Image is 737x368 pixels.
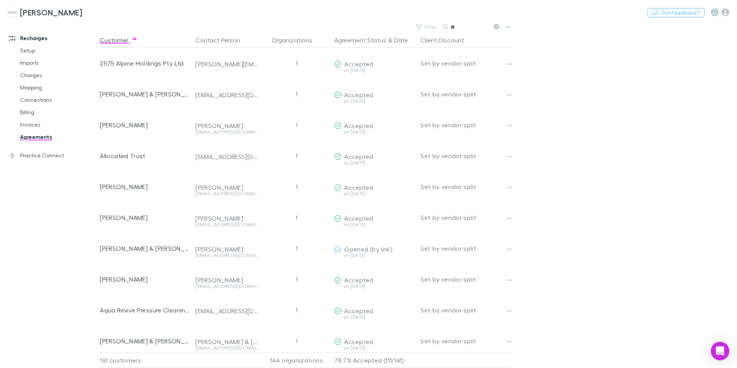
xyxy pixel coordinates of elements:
[100,48,189,79] div: 2575 Alpine Holdings Pty Ltd
[334,253,414,258] div: on [DATE]
[195,32,249,48] button: Contact Person
[12,118,104,131] a: Invoices
[262,326,331,356] div: 1
[195,214,259,222] div: [PERSON_NAME]
[344,276,373,284] span: Accepted
[195,307,259,315] div: [EMAIL_ADDRESS][DOMAIN_NAME]
[195,184,259,191] div: [PERSON_NAME]
[334,160,414,165] div: on [DATE]
[648,8,705,17] button: Got Feedback?
[262,295,331,326] div: 1
[262,110,331,140] div: 1
[2,32,104,44] a: Recharges
[195,130,259,134] div: [EMAIL_ADDRESS][DOMAIN_NAME]
[100,110,189,140] div: [PERSON_NAME]
[421,326,510,356] div: Set by vendor split
[262,264,331,295] div: 1
[100,79,189,110] div: [PERSON_NAME] & [PERSON_NAME]
[262,353,331,368] div: 144 organizations
[20,8,82,17] h3: [PERSON_NAME]
[195,191,259,196] div: [EMAIL_ADDRESS][DOMAIN_NAME]
[421,79,510,110] div: Set by vendor split
[334,284,414,289] div: on [DATE]
[334,32,386,48] button: Agreement Status
[412,22,441,32] button: Filter
[195,122,259,130] div: [PERSON_NAME]
[344,214,373,222] span: Accepted
[100,295,189,326] div: Aqua Revive Pressure Cleaning Pty Ltd
[421,264,510,295] div: Set by vendor split
[100,32,138,48] button: Customer
[262,171,331,202] div: 1
[12,69,104,81] a: Charges
[344,245,392,253] span: Opened (by link)
[195,245,259,253] div: [PERSON_NAME]
[262,140,331,171] div: 1
[711,342,729,360] div: Open Intercom Messenger
[344,91,373,98] span: Accepted
[334,32,414,48] div: &
[421,48,510,79] div: Set by vendor split
[334,130,414,134] div: on [DATE]
[334,99,414,103] div: on [DATE]
[344,338,373,345] span: Accepted
[195,153,259,160] div: [EMAIL_ADDRESS][DOMAIN_NAME]
[100,202,189,233] div: [PERSON_NAME]
[344,184,373,191] span: Accepted
[8,8,17,17] img: Hales Douglass's Logo
[100,326,189,356] div: [PERSON_NAME] & [PERSON_NAME]
[421,110,510,140] div: Set by vendor split
[344,307,373,314] span: Accepted
[195,253,259,258] div: [EMAIL_ADDRESS][DOMAIN_NAME]
[12,131,104,143] a: Agreements
[262,79,331,110] div: 1
[100,233,189,264] div: [PERSON_NAME] & [PERSON_NAME]
[195,276,259,284] div: [PERSON_NAME]
[421,140,510,171] div: Set by vendor split
[2,149,104,162] a: Practice Connect
[12,57,104,69] a: Imports
[421,295,510,326] div: Set by vendor split
[262,233,331,264] div: 1
[12,94,104,106] a: Connections
[195,338,259,346] div: [PERSON_NAME] & [PERSON_NAME]
[195,284,259,289] div: [EMAIL_ADDRESS][DOMAIN_NAME]
[334,191,414,196] div: on [DATE]
[12,106,104,118] a: Billing
[421,233,510,264] div: Set by vendor split
[262,48,331,79] div: 1
[421,202,510,233] div: Set by vendor split
[344,122,373,129] span: Accepted
[421,171,510,202] div: Set by vendor split
[100,353,192,368] div: 141 customers
[100,264,189,295] div: [PERSON_NAME]
[344,60,373,68] span: Accepted
[12,81,104,94] a: Mapping
[334,353,414,368] p: 78.7% Accepted (111/141)
[195,222,259,227] div: [EMAIL_ADDRESS][DOMAIN_NAME]
[272,32,321,48] button: Organizations
[334,315,414,319] div: on [DATE]
[195,346,259,350] div: [EMAIL_ADDRESS][DOMAIN_NAME]
[334,68,414,73] div: on [DATE]
[195,91,259,99] div: [EMAIL_ADDRESS][DOMAIN_NAME]
[334,346,414,350] div: on [DATE]
[100,171,189,202] div: [PERSON_NAME]
[262,202,331,233] div: 1
[334,222,414,227] div: on [DATE]
[12,44,104,57] a: Setup
[195,60,259,68] div: [PERSON_NAME][EMAIL_ADDRESS][DOMAIN_NAME]
[344,153,373,160] span: Accepted
[394,32,408,48] button: Date
[421,32,473,48] button: Client Discount
[3,3,87,22] a: [PERSON_NAME]
[100,140,189,171] div: Allocated Trust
